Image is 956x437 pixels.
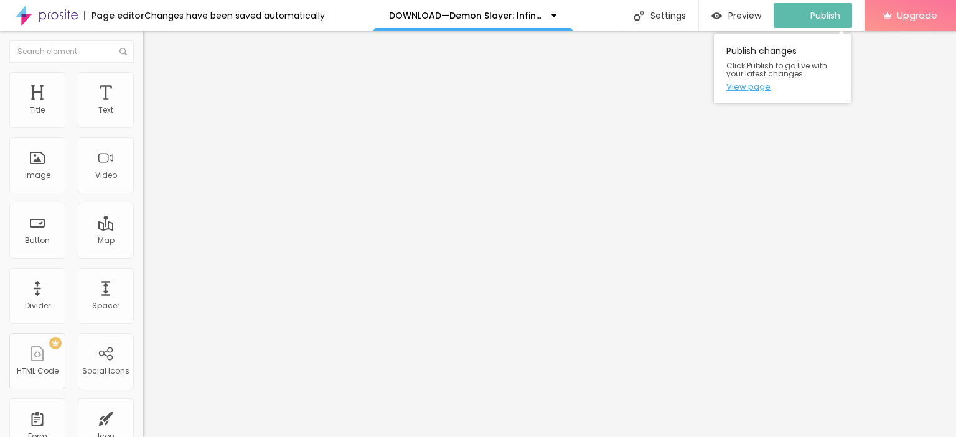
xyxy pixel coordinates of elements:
[9,40,134,63] input: Search element
[82,367,129,375] div: Social Icons
[144,11,325,20] div: Changes have been saved automatically
[634,11,644,21] img: Icone
[728,11,761,21] span: Preview
[25,236,50,245] div: Button
[95,171,117,180] div: Video
[699,3,774,28] button: Preview
[98,106,113,114] div: Text
[92,301,119,310] div: Spacer
[810,11,840,21] span: Publish
[25,301,50,310] div: Divider
[25,171,50,180] div: Image
[711,11,722,21] img: view-1.svg
[98,236,115,245] div: Map
[84,11,144,20] div: Page editor
[389,11,541,20] p: DOWNLOAD—Demon Slayer: Infinity Castle (2025) .FullMovie. Free Bolly4u Full4K HINDI Vegamovies
[714,34,851,103] div: Publish changes
[726,62,838,78] span: Click Publish to go live with your latest changes.
[726,83,838,91] a: View page
[897,10,937,21] span: Upgrade
[774,3,852,28] button: Publish
[17,367,59,375] div: HTML Code
[30,106,45,114] div: Title
[119,48,127,55] img: Icone
[143,31,956,437] iframe: Editor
